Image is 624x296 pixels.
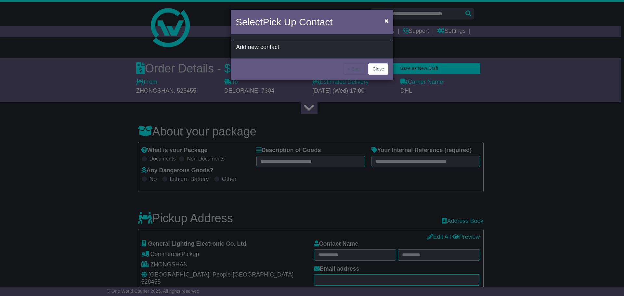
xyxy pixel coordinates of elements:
span: × [384,17,388,24]
h4: Select [236,15,332,29]
button: < Back [344,63,366,75]
span: Pick Up [263,17,296,27]
button: Close [381,14,392,27]
span: Add new contact [236,44,279,50]
span: Contact [299,17,332,27]
button: Close [368,63,388,75]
